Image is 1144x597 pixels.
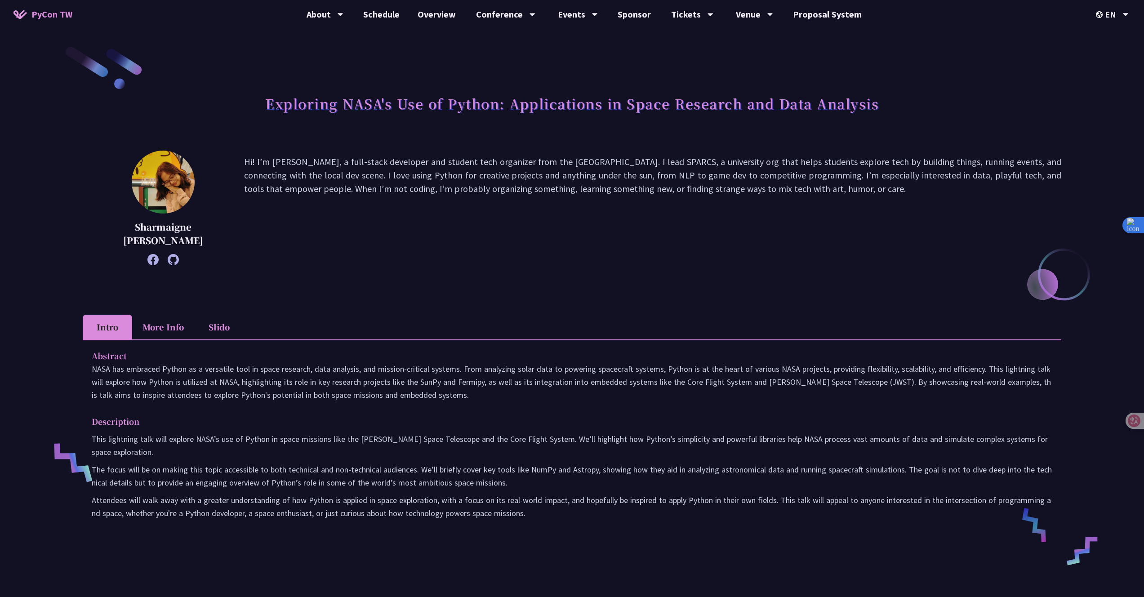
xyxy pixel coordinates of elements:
a: PyCon TW [4,3,81,26]
span: PyCon TW [31,8,72,21]
p: Description [92,415,1034,428]
img: Locale Icon [1096,11,1105,18]
h1: Exploring NASA's Use of Python: Applications in Space Research and Data Analysis [265,90,879,117]
p: Sharmaigne [PERSON_NAME] [105,220,222,247]
p: NASA has embraced Python as a versatile tool in space research, data analysis, and mission-critic... [92,362,1052,401]
li: More Info [132,315,194,339]
img: Sharmaigne Angelie Mabano [132,151,195,214]
p: This lightning talk will explore NASA’s use of Python in space missions like the [PERSON_NAME] Sp... [92,432,1052,459]
li: Intro [83,315,132,339]
p: Abstract [92,349,1034,362]
li: Slido [194,315,244,339]
p: The focus will be on making this topic accessible to both technical and non-technical audiences. ... [92,463,1052,489]
p: Attendees will walk away with a greater understanding of how Python is applied in space explorati... [92,494,1052,520]
img: Home icon of PyCon TW 2025 [13,10,27,19]
p: Hi! I’m [PERSON_NAME], a full-stack developer and student tech organizer from the [GEOGRAPHIC_DAT... [244,155,1061,261]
